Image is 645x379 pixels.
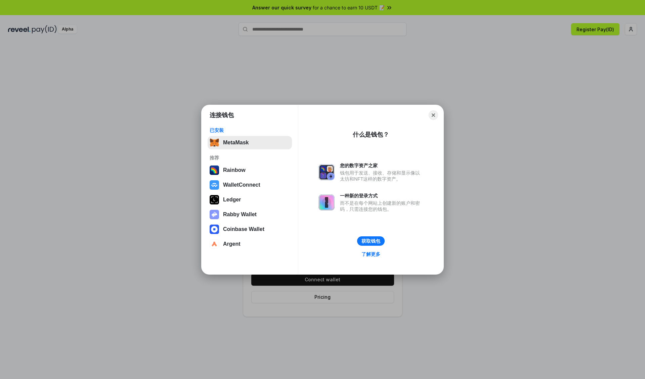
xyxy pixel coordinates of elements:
[318,194,335,210] img: svg+xml,%3Csvg%20xmlns%3D%22http%3A%2F%2Fwww.w3.org%2F2000%2Fsvg%22%20fill%3D%22none%22%20viewBox...
[223,182,260,188] div: WalletConnect
[210,180,219,190] img: svg+xml,%3Csvg%20width%3D%2228%22%20height%3D%2228%22%20viewBox%3D%220%200%2028%2028%22%20fill%3D...
[210,155,290,161] div: 推荐
[208,136,292,149] button: MetaMask
[208,178,292,192] button: WalletConnect
[223,197,241,203] div: Ledger
[223,211,257,218] div: Rabby Wallet
[318,164,335,180] img: svg+xml,%3Csvg%20xmlns%3D%22http%3A%2F%2Fwww.w3.org%2F2000%2Fsvg%22%20fill%3D%22none%22%20viewBox...
[353,131,389,139] div: 什么是钱包？
[208,237,292,251] button: Argent
[357,236,385,246] button: 获取钱包
[223,167,246,173] div: Rainbow
[361,238,380,244] div: 获取钱包
[357,250,384,258] a: 了解更多
[210,239,219,249] img: svg+xml,%3Csvg%20width%3D%2228%22%20height%3D%2228%22%20viewBox%3D%220%200%2028%2028%22%20fill%3D...
[340,193,423,199] div: 一种新的登录方式
[340,200,423,212] div: 而不是在每个网站上创建新的账户和密码，只需连接您的钱包。
[208,163,292,177] button: Rainbow
[210,138,219,147] img: svg+xml,%3Csvg%20fill%3D%22none%22%20height%3D%2233%22%20viewBox%3D%220%200%2035%2033%22%20width%...
[210,195,219,204] img: svg+xml,%3Csvg%20xmlns%3D%22http%3A%2F%2Fwww.w3.org%2F2000%2Fsvg%22%20width%3D%2228%22%20height%3...
[210,210,219,219] img: svg+xml,%3Csvg%20xmlns%3D%22http%3A%2F%2Fwww.w3.org%2F2000%2Fsvg%22%20fill%3D%22none%22%20viewBox...
[208,223,292,236] button: Coinbase Wallet
[210,165,219,175] img: svg+xml,%3Csvg%20width%3D%22120%22%20height%3D%22120%22%20viewBox%3D%220%200%20120%20120%22%20fil...
[210,111,234,119] h1: 连接钱包
[223,241,241,247] div: Argent
[340,162,423,169] div: 您的数字资产之家
[223,140,249,146] div: MetaMask
[210,127,290,133] div: 已安装
[340,170,423,182] div: 钱包用于发送、接收、存储和显示像以太坊和NFT这样的数字资产。
[361,251,380,257] div: 了解更多
[429,110,438,120] button: Close
[208,208,292,221] button: Rabby Wallet
[210,225,219,234] img: svg+xml,%3Csvg%20width%3D%2228%22%20height%3D%2228%22%20viewBox%3D%220%200%2028%2028%22%20fill%3D...
[223,226,264,232] div: Coinbase Wallet
[208,193,292,206] button: Ledger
